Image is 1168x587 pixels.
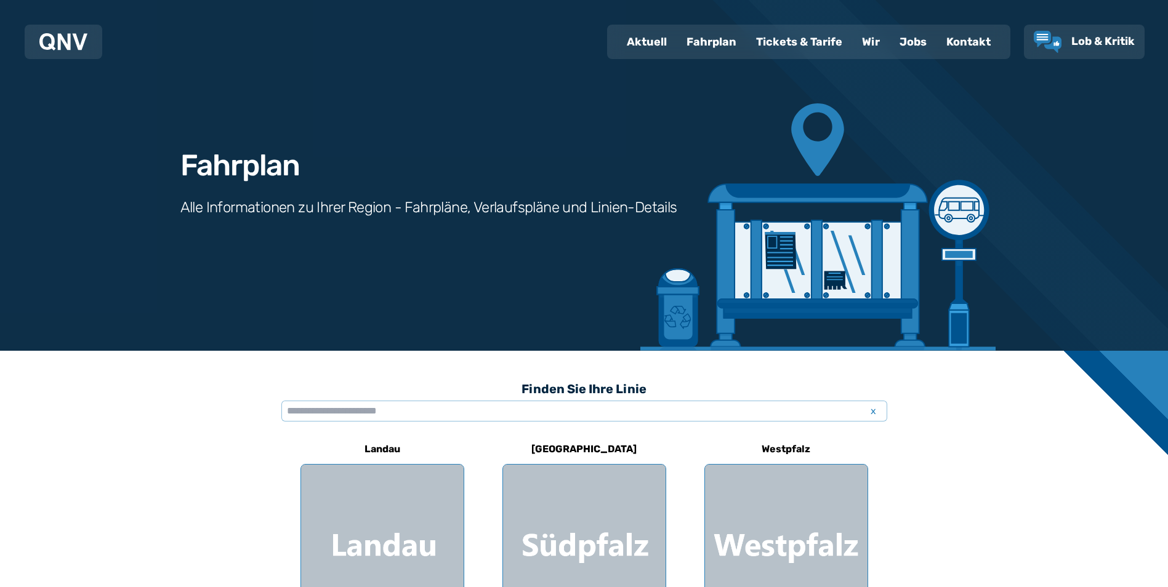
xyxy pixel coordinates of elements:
h1: Fahrplan [180,151,300,180]
h6: Westpfalz [757,439,815,459]
a: QNV Logo [39,30,87,54]
a: Wir [852,26,890,58]
a: Tickets & Tarife [746,26,852,58]
a: Fahrplan [677,26,746,58]
a: Lob & Kritik [1034,31,1135,53]
a: Aktuell [617,26,677,58]
h3: Finden Sie Ihre Linie [281,375,887,402]
a: Kontakt [936,26,1001,58]
h6: [GEOGRAPHIC_DATA] [526,439,642,459]
span: x [865,404,882,418]
h6: Landau [360,439,405,459]
span: Lob & Kritik [1071,34,1135,48]
h3: Alle Informationen zu Ihrer Region - Fahrpläne, Verlaufspläne und Linien-Details [180,198,677,217]
a: Jobs [890,26,936,58]
img: QNV Logo [39,33,87,50]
